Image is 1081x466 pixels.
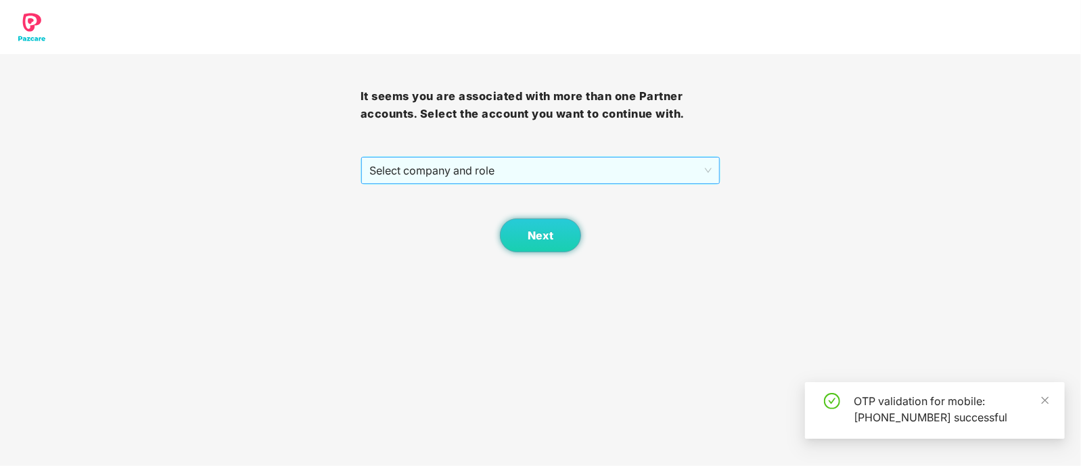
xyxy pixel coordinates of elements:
[369,158,712,183] span: Select company and role
[854,393,1049,425] div: OTP validation for mobile: [PHONE_NUMBER] successful
[824,393,840,409] span: check-circle
[361,88,721,122] h3: It seems you are associated with more than one Partner accounts. Select the account you want to c...
[500,218,581,252] button: Next
[528,229,553,242] span: Next
[1040,396,1050,405] span: close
